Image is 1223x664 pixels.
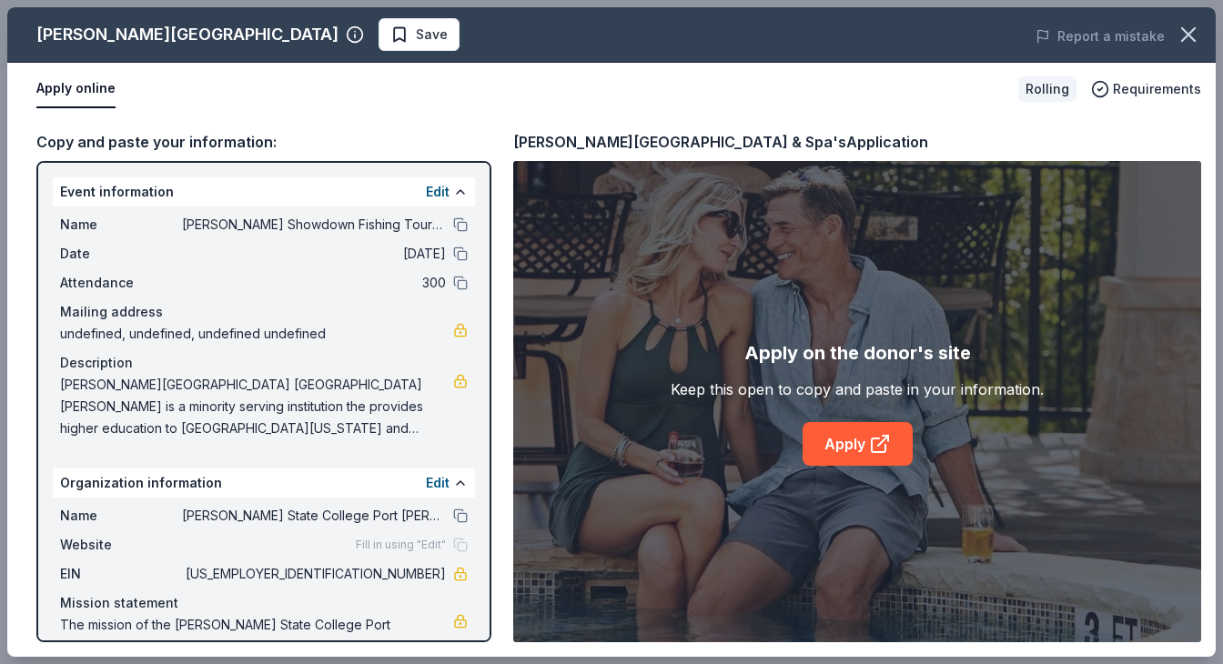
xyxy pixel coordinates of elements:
[36,130,491,154] div: Copy and paste your information:
[36,20,339,49] div: [PERSON_NAME][GEOGRAPHIC_DATA]
[53,177,475,206] div: Event information
[182,505,446,527] span: [PERSON_NAME] State College Port [PERSON_NAME] Foundation
[671,378,1044,400] div: Keep this open to copy and paste in your information.
[182,272,446,294] span: 300
[744,338,971,367] div: Apply on the donor's site
[60,214,182,236] span: Name
[513,130,928,154] div: [PERSON_NAME][GEOGRAPHIC_DATA] & Spa's Application
[1113,78,1201,100] span: Requirements
[60,505,182,527] span: Name
[60,374,453,439] span: [PERSON_NAME][GEOGRAPHIC_DATA] [GEOGRAPHIC_DATA][PERSON_NAME] is a minority serving institution t...
[803,422,913,466] a: Apply
[379,18,460,51] button: Save
[182,214,446,236] span: [PERSON_NAME] Showdown Fishing Tournament
[60,301,468,323] div: Mailing address
[1036,25,1165,47] button: Report a mistake
[182,243,446,265] span: [DATE]
[426,181,450,203] button: Edit
[53,468,475,498] div: Organization information
[182,563,446,585] span: [US_EMPLOYER_IDENTIFICATION_NUMBER]
[36,70,116,108] button: Apply online
[60,243,182,265] span: Date
[60,592,468,614] div: Mission statement
[1091,78,1201,100] button: Requirements
[60,352,468,374] div: Description
[60,323,453,345] span: undefined, undefined, undefined undefined
[60,272,182,294] span: Attendance
[426,472,450,494] button: Edit
[60,563,182,585] span: EIN
[416,24,448,45] span: Save
[60,534,182,556] span: Website
[356,538,446,552] span: Fill in using "Edit"
[1018,76,1076,102] div: Rolling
